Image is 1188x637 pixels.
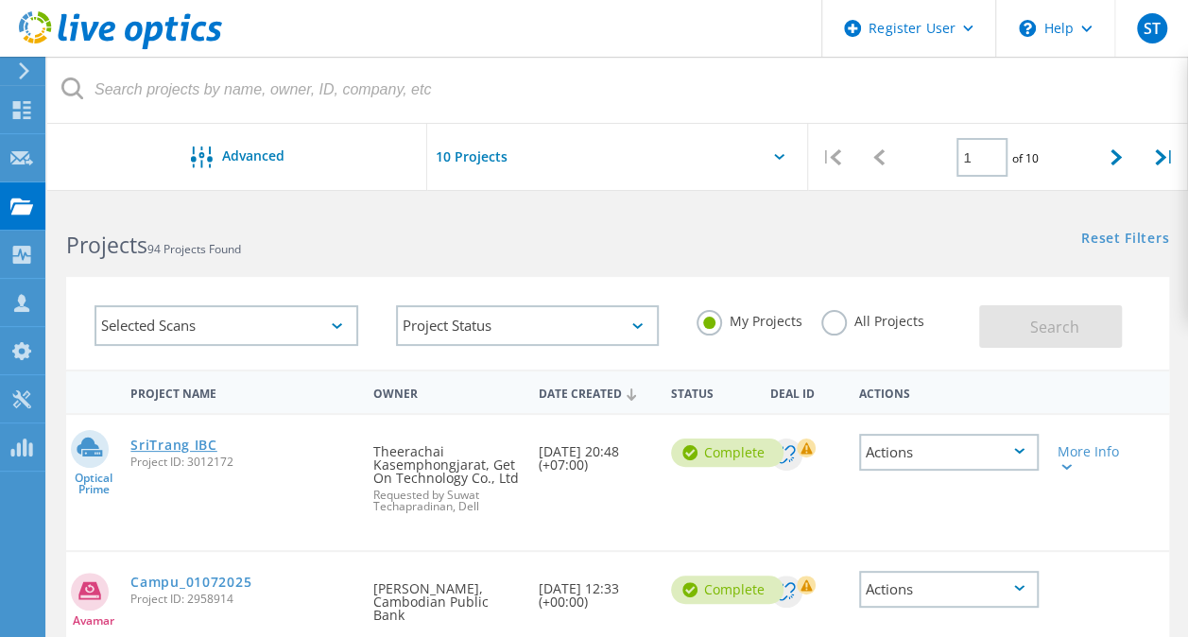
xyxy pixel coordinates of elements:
a: Live Optics Dashboard [19,40,222,53]
div: Project Name [121,374,364,409]
div: Selected Scans [95,305,358,346]
div: Actions [859,571,1039,608]
a: Reset Filters [1081,232,1169,248]
div: Owner [364,374,529,409]
div: [DATE] 20:48 (+07:00) [529,415,662,491]
span: 94 Projects Found [147,241,241,257]
div: | [1141,124,1188,191]
label: All Projects [821,310,924,328]
div: Complete [671,576,783,604]
span: Search [1029,317,1078,337]
span: Project ID: 3012172 [130,456,354,468]
b: Projects [66,230,147,260]
span: ST [1143,21,1160,36]
span: Project ID: 2958914 [130,594,354,605]
span: Optical Prime [66,473,121,495]
span: Avamar [73,615,114,627]
div: Theerachai Kasemphongjarat, Get On Technology Co., Ltd [364,415,529,531]
span: of 10 [1012,150,1039,166]
div: Status [662,374,761,409]
svg: \n [1019,20,1036,37]
span: Advanced [222,149,284,163]
a: Campu_01072025 [130,576,251,589]
a: SriTrang IBC [130,439,216,452]
div: Project Status [396,305,660,346]
div: More Info [1058,445,1127,472]
span: Requested by Suwat Techapradinan, Dell [373,490,520,512]
label: My Projects [697,310,802,328]
div: Actions [850,374,1048,409]
div: [DATE] 12:33 (+00:00) [529,552,662,628]
button: Search [979,305,1122,348]
div: | [808,124,855,191]
div: Date Created [529,374,662,410]
div: Deal Id [761,374,849,409]
div: Complete [671,439,783,467]
div: Actions [859,434,1039,471]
